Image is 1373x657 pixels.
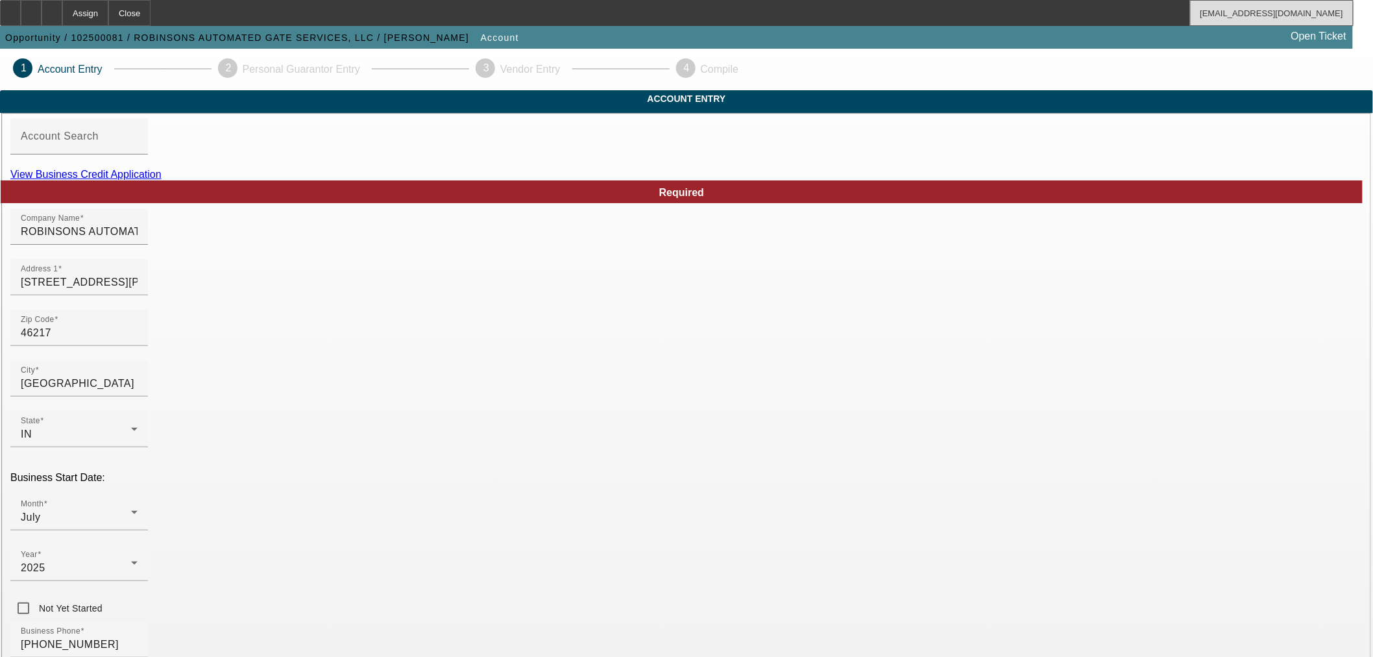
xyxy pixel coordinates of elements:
p: Vendor Entry [500,64,561,75]
span: July [21,512,40,523]
mat-label: Address 1 [21,265,58,273]
mat-label: Zip Code [21,316,55,324]
a: View Business Credit Application [10,169,162,180]
span: 2025 [21,562,45,573]
span: 3 [483,62,489,73]
mat-label: State [21,417,40,425]
a: Open Ticket [1286,25,1352,47]
span: 4 [684,62,690,73]
mat-label: Account Search [21,130,99,142]
mat-label: Company Name [21,214,80,223]
p: Compile [701,64,739,75]
mat-label: City [21,366,35,375]
mat-label: Month [21,500,43,508]
p: Business Start Date: [10,472,1363,484]
mat-label: Business Phone [21,627,80,636]
span: IN [21,428,32,440]
span: Account Entry [10,93,1363,104]
mat-label: Year [21,551,38,559]
p: Personal Guarantor Entry [243,64,360,75]
button: Account [478,26,522,49]
span: Opportunity / 102500081 / ROBINSONS AUTOMATED GATE SERVICES, LLC / [PERSON_NAME] [5,32,469,43]
span: Account [481,32,519,43]
span: 2 [226,62,232,73]
p: Account Entry [38,64,103,75]
label: Not Yet Started [36,602,103,615]
span: 1 [21,62,27,73]
span: Required [659,187,704,198]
